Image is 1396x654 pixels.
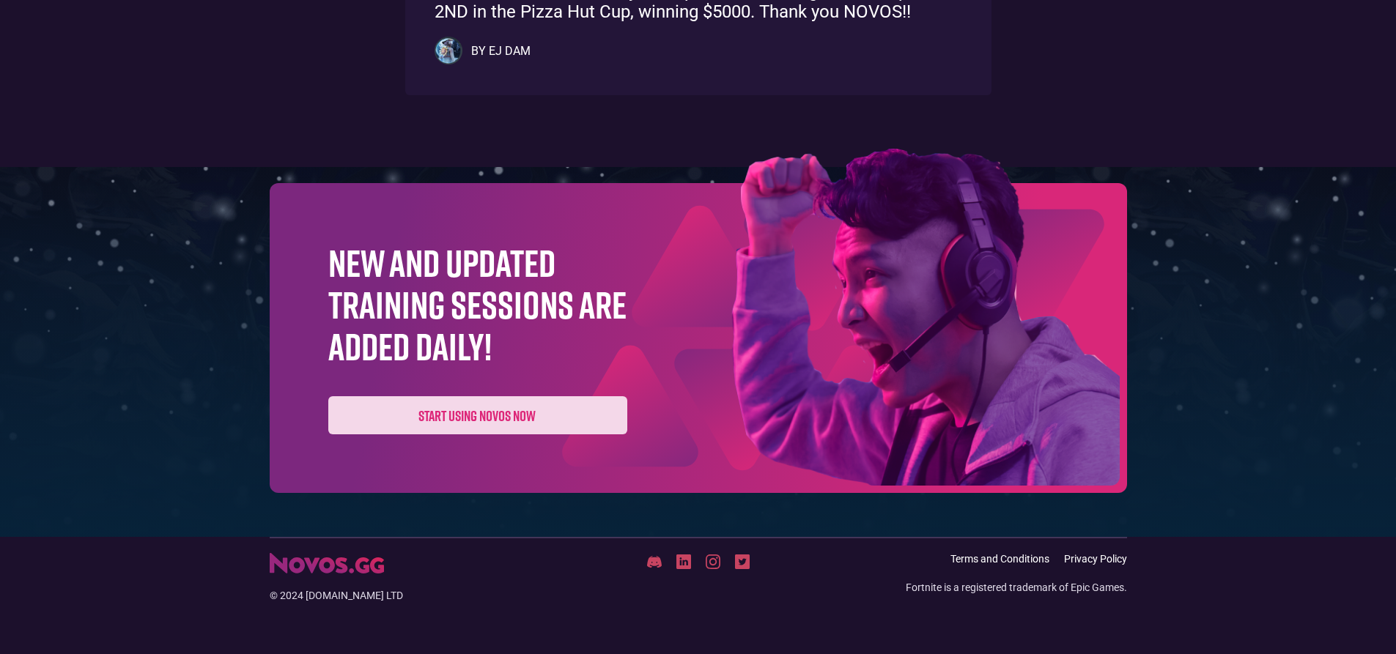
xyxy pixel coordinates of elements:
[328,396,627,434] a: Start using novos now
[1064,553,1127,565] a: Privacy Policy
[950,553,1049,565] a: Terms and Conditions
[906,580,1127,595] div: Fortnite is a registered trademark of Epic Games.
[270,588,555,603] div: © 2024 [DOMAIN_NAME] LTD
[471,44,531,59] h5: BY EJ DAM
[328,242,627,368] h1: New and updated training sessions are added daily!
